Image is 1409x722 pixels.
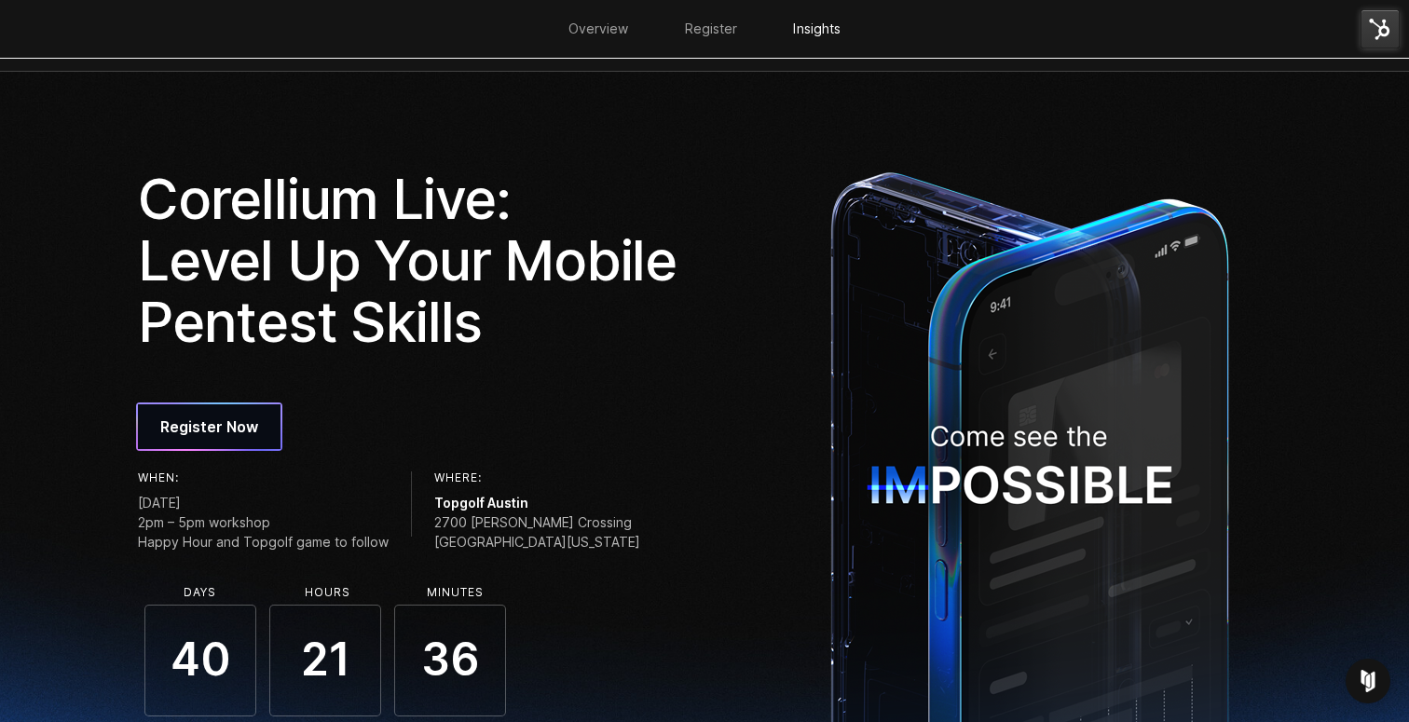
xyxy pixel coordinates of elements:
[434,512,640,552] span: 2700 [PERSON_NAME] Crossing [GEOGRAPHIC_DATA][US_STATE]
[144,605,256,716] span: 40
[138,168,691,352] h1: Corellium Live: Level Up Your Mobile Pentest Skills
[144,586,255,599] li: Days
[138,493,389,512] span: [DATE]
[434,493,640,512] span: Topgolf Austin
[1361,9,1400,48] img: HubSpot Tools Menu Toggle
[160,415,258,438] span: Register Now
[399,586,511,599] li: Minutes
[269,605,381,716] span: 21
[1346,659,1390,703] div: Open Intercom Messenger
[271,586,383,599] li: Hours
[138,471,389,484] h6: When:
[138,404,280,449] a: Register Now
[138,512,389,552] span: 2pm – 5pm workshop Happy Hour and Topgolf game to follow
[394,605,506,716] span: 36
[434,471,640,484] h6: Where:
